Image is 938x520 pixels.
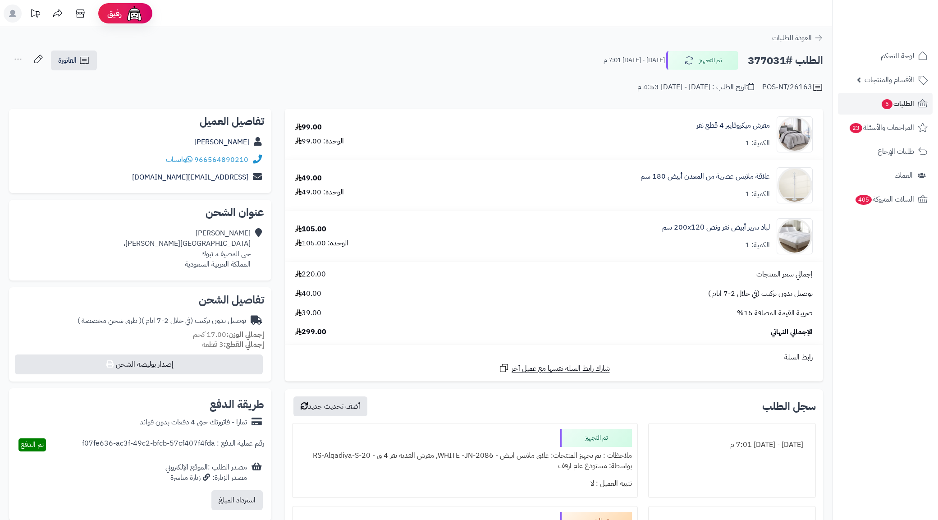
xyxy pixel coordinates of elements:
a: العملاء [838,165,933,186]
div: 99.00 [295,122,322,133]
span: 405 [856,195,872,205]
span: السلات المتروكة [855,193,914,206]
span: العودة للطلبات [772,32,812,43]
span: 40.00 [295,289,321,299]
a: الفاتورة [51,51,97,70]
a: تحديثات المنصة [24,5,46,25]
a: شارك رابط السلة نفسها مع عميل آخر [499,363,610,374]
span: 39.00 [295,308,321,318]
h2: طريقة الدفع [210,399,264,410]
button: إصدار بوليصة الشحن [15,354,263,374]
div: 49.00 [295,173,322,184]
strong: إجمالي القطع: [224,339,264,350]
div: الكمية: 1 [745,138,770,148]
span: طلبات الإرجاع [878,145,914,158]
span: الفاتورة [58,55,77,66]
span: رفيق [107,8,122,19]
h2: عنوان الشحن [16,207,264,218]
h2: الطلب #377031 [748,51,823,70]
span: المراجعات والأسئلة [849,121,914,134]
span: الطلبات [881,97,914,110]
div: رابط السلة [288,352,819,363]
div: مصدر الطلب :الموقع الإلكتروني [165,462,247,483]
a: مفرش ميكروفايبر 4 قطع نفر [696,120,770,131]
div: ملاحظات : تم تجهيز المنتجات: علاق ملابس ابيض - WHITE -JN-2086, مفرش القدية نفر 4 ق - RS-Alqadiya-... [298,447,632,475]
small: 3 قطعة [202,339,264,350]
small: [DATE] - [DATE] 7:01 م [604,56,665,65]
span: شارك رابط السلة نفسها مع عميل آخر [512,364,610,374]
button: تم التجهيز [666,51,738,70]
span: ضريبة القيمة المضافة 15% [737,308,813,318]
strong: إجمالي الوزن: [226,329,264,340]
span: توصيل بدون تركيب (في خلال 2-7 ايام ) [708,289,813,299]
div: مصدر الزيارة: زيارة مباشرة [165,473,247,483]
div: رقم عملية الدفع : f07fe636-ac3f-49c2-bfcb-57cf407f4fda [82,438,264,451]
a: [EMAIL_ADDRESS][DOMAIN_NAME] [132,172,248,183]
a: واتساب [166,154,192,165]
a: الطلبات5 [838,93,933,115]
a: المراجعات والأسئلة23 [838,117,933,138]
span: الإجمالي النهائي [771,327,813,337]
div: الوحدة: 105.00 [295,238,348,248]
a: طلبات الإرجاع [838,141,933,162]
a: العودة للطلبات [772,32,823,43]
div: الكمية: 1 [745,240,770,250]
div: تم التجهيز [560,429,632,447]
img: 1732186588-220107040010-90x90.jpg [777,218,812,254]
button: أضف تحديث جديد [293,396,367,416]
div: POS-NT/26163 [762,82,823,93]
img: logo-2.png [877,24,929,43]
div: الوحدة: 49.00 [295,187,344,198]
div: توصيل بدون تركيب (في خلال 2-7 ايام ) [78,316,246,326]
a: [PERSON_NAME] [194,137,249,147]
a: 966564890210 [194,154,248,165]
div: الوحدة: 99.00 [295,136,344,147]
span: إجمالي سعر المنتجات [756,269,813,280]
span: ( طرق شحن مخصصة ) [78,315,142,326]
span: 5 [882,99,892,109]
h3: سجل الطلب [762,401,816,412]
small: 17.00 كجم [193,329,264,340]
span: 23 [850,123,862,133]
a: السلات المتروكة405 [838,189,933,210]
a: علاقة ملابس عصرية من المعدن أبيض 180 سم [641,171,770,182]
a: لباد سرير أبيض نفر ونص 200x120 سم [662,222,770,233]
div: [DATE] - [DATE] 7:01 م [654,436,810,454]
span: الأقسام والمنتجات [865,74,914,86]
div: الكمية: 1 [745,189,770,199]
img: ai-face.png [125,5,143,23]
h2: تفاصيل العميل [16,116,264,127]
span: تم الدفع [21,439,44,450]
div: [PERSON_NAME] [GEOGRAPHIC_DATA][PERSON_NAME]، حي المصيف، تبوك المملكة العربية السعودية [124,228,251,269]
div: تاريخ الطلب : [DATE] - [DATE] 4:53 م [637,82,754,92]
img: 1748260663-1-90x90.jpg [777,116,812,152]
a: لوحة التحكم [838,45,933,67]
div: 105.00 [295,224,326,235]
span: 299.00 [295,327,326,337]
span: لوحة التحكم [881,50,914,62]
div: تنبيه العميل : لا [298,475,632,492]
div: تمارا - فاتورتك حتى 4 دفعات بدون فوائد [140,417,247,428]
img: 1752316796-1-90x90.jpg [777,167,812,203]
span: العملاء [895,169,913,182]
h2: تفاصيل الشحن [16,295,264,305]
span: 220.00 [295,269,326,280]
button: استرداد المبلغ [211,490,263,510]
